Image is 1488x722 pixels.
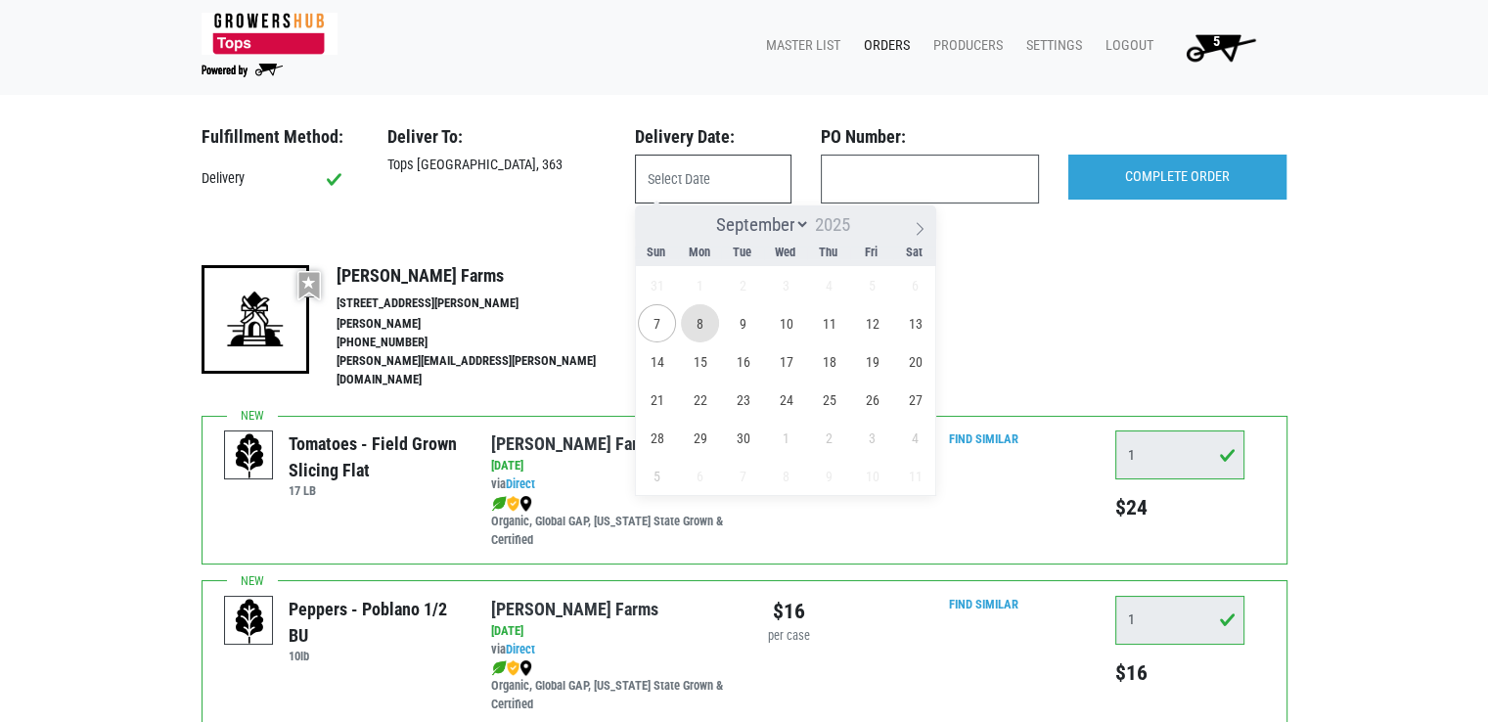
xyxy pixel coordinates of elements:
h6: 17 LB [289,483,462,498]
div: via [491,475,729,494]
a: 5 [1161,27,1272,67]
input: Qty [1115,430,1244,479]
div: via [491,641,729,659]
span: October 2, 2025 [810,419,848,457]
span: October 3, 2025 [853,419,891,457]
div: Organic, Global GAP, [US_STATE] State Grown & Certified [491,494,729,550]
a: Master List [750,27,848,65]
img: leaf-e5c59151409436ccce96b2ca1b28e03c.png [491,660,507,676]
a: Logout [1090,27,1161,65]
li: [PERSON_NAME][EMAIL_ADDRESS][PERSON_NAME][DOMAIN_NAME] [337,352,638,389]
span: September 2, 2025 [724,266,762,304]
span: October 6, 2025 [681,457,719,495]
li: [PHONE_NUMBER] [337,334,638,352]
span: September 8, 2025 [681,304,719,342]
span: October 4, 2025 [896,419,934,457]
select: Month [707,212,811,237]
div: [DATE] [491,622,729,641]
span: October 9, 2025 [810,457,848,495]
img: placeholder-variety-43d6402dacf2d531de610a020419775a.svg [225,431,274,480]
a: Find Similar [949,431,1018,446]
div: Tops [GEOGRAPHIC_DATA], 363 [373,155,620,176]
h3: Deliver To: [387,126,606,148]
a: Direct [506,642,535,656]
span: September 16, 2025 [724,342,762,381]
span: September 20, 2025 [896,342,934,381]
span: October 5, 2025 [638,457,676,495]
h5: $24 [1115,495,1244,520]
img: Cart [1177,27,1264,67]
span: Thu [807,247,850,259]
span: Sun [635,247,678,259]
div: $16 [759,596,819,627]
span: September 17, 2025 [767,342,805,381]
span: September 21, 2025 [638,381,676,419]
span: September 22, 2025 [681,381,719,419]
span: September 9, 2025 [724,304,762,342]
img: leaf-e5c59151409436ccce96b2ca1b28e03c.png [491,496,507,512]
a: Settings [1011,27,1090,65]
span: September 7, 2025 [638,304,676,342]
span: September 4, 2025 [810,266,848,304]
input: Qty [1115,596,1244,645]
span: 5 [1213,33,1220,50]
span: September 29, 2025 [681,419,719,457]
span: September 10, 2025 [767,304,805,342]
img: 19-7441ae2ccb79c876ff41c34f3bd0da69.png [202,265,309,373]
h5: $16 [1115,660,1244,686]
span: September 30, 2025 [724,419,762,457]
span: September 14, 2025 [638,342,676,381]
h6: 10lb [289,649,462,663]
span: September 12, 2025 [853,304,891,342]
img: Powered by Big Wheelbarrow [202,64,283,77]
span: Mon [678,247,721,259]
span: October 1, 2025 [767,419,805,457]
li: [PERSON_NAME] [337,315,638,334]
span: September 1, 2025 [681,266,719,304]
span: September 13, 2025 [896,304,934,342]
div: [DATE] [491,457,729,475]
span: September 25, 2025 [810,381,848,419]
span: September 24, 2025 [767,381,805,419]
a: [PERSON_NAME] Farms [491,433,658,454]
span: September 26, 2025 [853,381,891,419]
span: September 27, 2025 [896,381,934,419]
span: October 7, 2025 [724,457,762,495]
span: October 10, 2025 [853,457,891,495]
input: COMPLETE ORDER [1068,155,1286,200]
h3: PO Number: [821,126,1039,148]
h3: Fulfillment Method: [202,126,358,148]
span: September 19, 2025 [853,342,891,381]
img: safety-e55c860ca8c00a9c171001a62a92dabd.png [507,496,519,512]
img: map_marker-0e94453035b3232a4d21701695807de9.png [519,660,532,676]
span: October 11, 2025 [896,457,934,495]
li: [STREET_ADDRESS][PERSON_NAME] [337,294,638,313]
div: Peppers - Poblano 1/2 BU [289,596,462,649]
img: 279edf242af8f9d49a69d9d2afa010fb.png [202,13,338,55]
h3: Delivery Date: [635,126,791,148]
span: September 15, 2025 [681,342,719,381]
span: Fri [850,247,893,259]
a: Find Similar [949,597,1018,611]
span: October 8, 2025 [767,457,805,495]
h4: [PERSON_NAME] Farms [337,265,638,287]
span: Tue [721,247,764,259]
span: September 11, 2025 [810,304,848,342]
div: Organic, Global GAP, [US_STATE] State Grown & Certified [491,658,729,714]
input: Select Date [635,155,791,203]
a: Orders [848,27,918,65]
img: placeholder-variety-43d6402dacf2d531de610a020419775a.svg [225,597,274,646]
a: [PERSON_NAME] Farms [491,599,658,619]
span: September 28, 2025 [638,419,676,457]
span: September 18, 2025 [810,342,848,381]
div: Tomatoes - Field Grown Slicing Flat [289,430,462,483]
span: Sat [893,247,936,259]
img: safety-e55c860ca8c00a9c171001a62a92dabd.png [507,660,519,676]
span: August 31, 2025 [638,266,676,304]
span: September 6, 2025 [896,266,934,304]
span: September 3, 2025 [767,266,805,304]
span: Wed [764,247,807,259]
span: September 5, 2025 [853,266,891,304]
div: per case [759,627,819,646]
img: map_marker-0e94453035b3232a4d21701695807de9.png [519,496,532,512]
